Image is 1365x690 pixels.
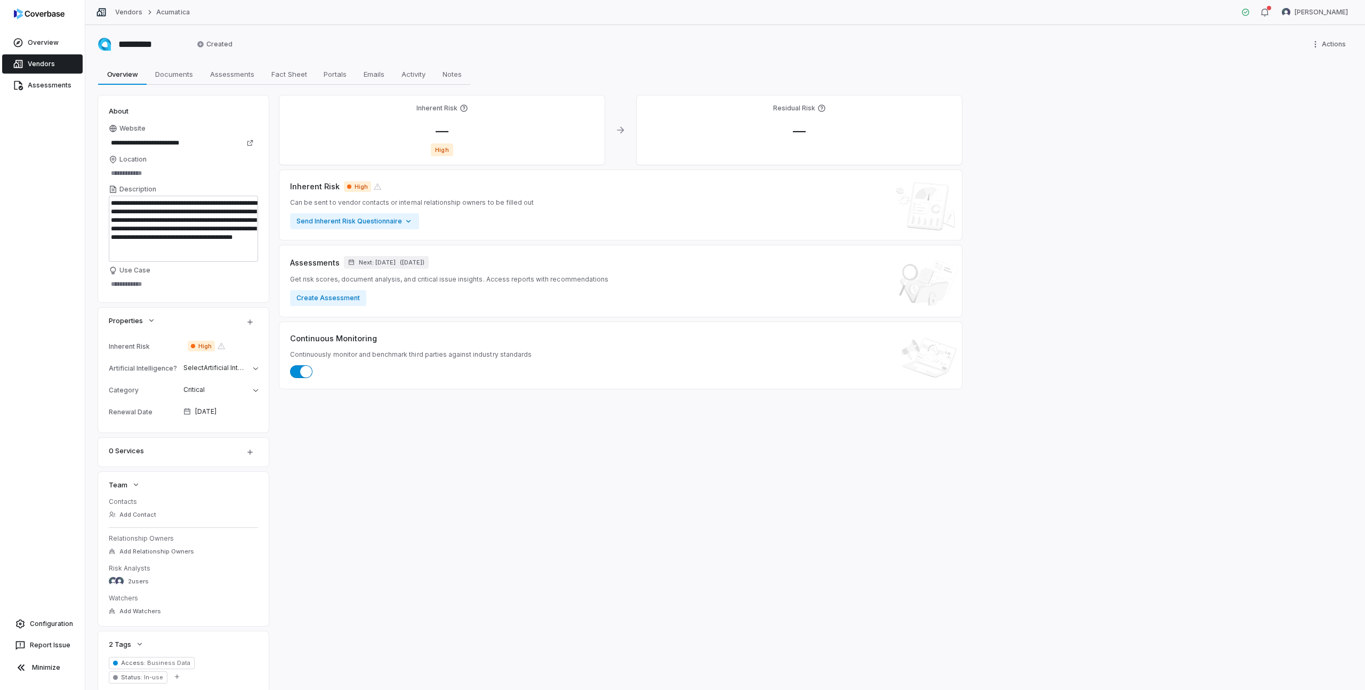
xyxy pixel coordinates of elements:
[290,275,608,284] span: Get risk scores, document analysis, and critical issue insights. Access reports with recommendations
[109,166,258,181] input: Location
[109,498,258,506] dt: Contacts
[188,341,215,351] span: High
[142,673,163,681] span: In-use
[290,213,419,229] button: Send Inherent Risk Questionnaire
[119,124,146,133] span: Website
[400,259,424,267] span: ( [DATE] )
[121,659,146,667] span: Access :
[119,548,194,556] span: Add Relationship Owners
[109,480,127,490] span: Team
[431,143,453,156] span: High
[773,104,815,113] h4: Residual Risk
[14,9,65,19] img: logo-D7KZi-bG.svg
[290,181,340,192] span: Inherent Risk
[119,155,147,164] span: Location
[4,614,81,633] a: Configuration
[197,40,232,49] span: Created
[106,475,143,494] button: Team
[438,67,466,81] span: Notes
[179,400,262,423] button: [DATE]
[319,67,351,81] span: Portals
[109,196,258,262] textarea: Description
[106,311,159,330] button: Properties
[119,185,156,194] span: Description
[109,577,117,585] img: Mike Lewis avatar
[115,8,142,17] a: Vendors
[290,198,534,207] span: Can be sent to vendor contacts or internal relationship owners to be filled out
[109,534,258,543] dt: Relationship Owners
[1275,4,1354,20] button: Mike Lewis avatar[PERSON_NAME]
[106,635,147,654] button: 2 Tags
[109,386,179,394] div: Category
[290,290,366,306] button: Create Assessment
[109,316,143,325] span: Properties
[109,135,240,150] input: Website
[344,181,371,192] span: High
[103,67,142,81] span: Overview
[267,67,311,81] span: Fact Sheet
[119,607,161,615] span: Add Watchers
[119,266,150,275] span: Use Case
[290,350,532,359] span: Continuously monitor and benchmark third parties against industry standards
[1282,8,1290,17] img: Mike Lewis avatar
[109,564,258,573] dt: Risk Analysts
[109,639,131,649] span: 2 Tags
[416,104,457,113] h4: Inherent Risk
[2,54,83,74] a: Vendors
[121,673,142,681] span: Status :
[109,594,258,603] dt: Watchers
[290,257,340,268] span: Assessments
[106,505,159,524] button: Add Contact
[397,67,430,81] span: Activity
[359,259,396,267] span: Next: [DATE]
[151,67,197,81] span: Documents
[784,123,814,139] span: —
[115,577,124,585] img: Mike Phillips avatar
[2,76,83,95] a: Assessments
[109,408,179,416] div: Renewal Date
[1295,8,1348,17] span: [PERSON_NAME]
[359,67,389,81] span: Emails
[128,577,149,585] span: 2 users
[427,123,457,139] span: —
[109,106,129,116] span: About
[4,636,81,655] button: Report Issue
[146,659,190,667] span: Business Data
[344,256,429,269] button: Next: [DATE]([DATE])
[2,33,83,52] a: Overview
[206,67,259,81] span: Assessments
[195,407,216,416] span: [DATE]
[290,333,377,344] span: Continuous Monitoring
[1308,36,1352,52] button: More actions
[109,342,183,350] div: Inherent Risk
[109,277,258,292] textarea: Use Case
[183,364,270,372] span: Select Artificial Intelligence?
[156,8,189,17] a: Acumatica
[109,364,179,372] div: Artificial Intelligence?
[4,657,81,678] button: Minimize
